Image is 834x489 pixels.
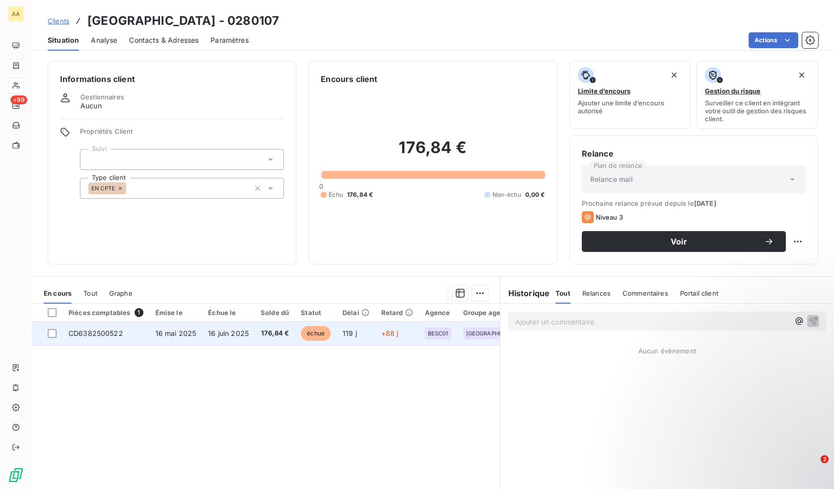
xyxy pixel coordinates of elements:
h3: [GEOGRAPHIC_DATA] - 0280107 [87,12,279,30]
input: Ajouter une valeur [88,155,96,164]
span: Aucun [80,101,102,111]
span: Commentaires [623,289,668,297]
span: Graphe [109,289,133,297]
h6: Informations client [60,73,284,85]
span: Clients [48,17,69,25]
span: Limite d’encours [578,87,630,95]
span: Relances [582,289,611,297]
span: Ajouter une limite d’encours autorisé [578,99,683,115]
button: Limite d’encoursAjouter une limite d’encours autorisé [569,61,691,129]
span: 176,84 € [261,328,289,338]
span: Niveau 3 [596,213,623,221]
span: Aucun évènement [638,347,696,355]
div: Statut [301,309,331,317]
span: Propriétés Client [80,127,284,141]
div: Échue le [208,309,249,317]
span: 16 juin 2025 [208,329,249,337]
span: BESC01 [428,330,448,336]
span: EN CPTE [91,185,115,191]
span: Prochaine relance prévue depuis le [582,199,806,207]
div: AA [8,6,24,22]
input: Ajouter une valeur [126,184,134,193]
span: Surveiller ce client en intégrant votre outil de gestion des risques client. [705,99,810,123]
span: Situation [48,35,79,45]
button: Gestion du risqueSurveiller ce client en intégrant votre outil de gestion des risques client. [696,61,818,129]
span: 176,84 € [347,190,373,199]
span: 16 mai 2025 [155,329,197,337]
iframe: Intercom live chat [800,455,824,479]
a: Clients [48,16,69,26]
span: CD6382500522 [69,329,123,337]
h2: 176,84 € [321,138,545,167]
span: 1 [135,308,143,317]
span: Gestionnaires [80,93,124,101]
h6: Historique [500,287,550,299]
button: Actions [749,32,798,48]
div: Pièces comptables [69,308,143,317]
button: Voir [582,231,786,252]
span: échue [301,326,331,341]
div: Agence [425,309,451,317]
span: Non-échu [492,190,521,199]
span: Paramètres [210,35,249,45]
span: Tout [556,289,570,297]
span: Tout [83,289,97,297]
iframe: Intercom notifications message [635,393,834,462]
span: Voir [594,238,764,245]
span: 0,00 € [525,190,545,199]
div: Délai [343,309,369,317]
span: 0 [319,182,323,190]
span: 2 [821,455,829,463]
span: Analyse [91,35,117,45]
div: Émise le [155,309,197,317]
span: En cours [44,289,71,297]
span: Gestion du risque [705,87,761,95]
span: Échu [329,190,343,199]
span: +99 [10,95,27,104]
h6: Relance [582,148,806,160]
span: [GEOGRAPHIC_DATA] [466,330,510,336]
img: Logo LeanPay [8,467,24,483]
div: Solde dû [261,309,289,317]
h6: Encours client [321,73,377,85]
span: Portail client [680,289,718,297]
span: Relance mail [590,174,633,184]
div: Retard [381,309,413,317]
span: [DATE] [694,199,716,207]
span: 119 j [343,329,357,337]
div: Groupe agences [463,309,516,317]
span: +88 j [381,329,399,337]
span: Contacts & Adresses [129,35,199,45]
